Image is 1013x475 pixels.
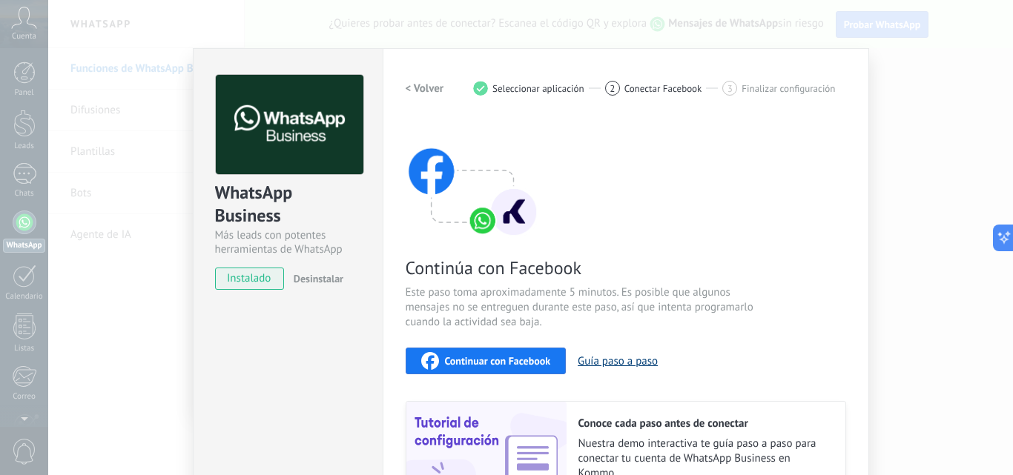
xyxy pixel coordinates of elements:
span: Este paso toma aproximadamente 5 minutos. Es posible que algunos mensajes no se entreguen durante... [406,285,759,330]
span: Continuar con Facebook [445,356,551,366]
span: Finalizar configuración [742,83,835,94]
span: instalado [216,268,283,290]
div: Más leads con potentes herramientas de WhatsApp [215,228,361,256]
h2: < Volver [406,82,444,96]
img: connect with facebook [406,119,539,238]
span: Seleccionar aplicación [492,83,584,94]
img: logo_main.png [216,75,363,175]
h2: Conoce cada paso antes de conectar [578,416,831,431]
span: Continúa con Facebook [406,256,759,279]
span: 3 [727,82,733,95]
span: 2 [610,82,615,95]
div: WhatsApp Business [215,181,361,228]
button: Continuar con Facebook [406,348,567,374]
button: Guía paso a paso [578,354,658,368]
button: < Volver [406,75,444,102]
span: Conectar Facebook [624,83,702,94]
span: Desinstalar [294,272,343,285]
button: Desinstalar [288,268,343,290]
